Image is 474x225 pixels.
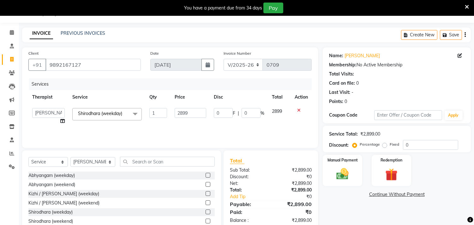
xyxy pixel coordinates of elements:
[146,90,171,104] th: Qty
[122,111,125,116] a: x
[329,98,343,105] div: Points:
[324,191,470,198] a: Continue Without Payment
[401,30,437,40] button: Create New
[225,217,271,224] div: Balance :
[171,90,210,104] th: Price
[230,157,244,164] span: Total
[445,111,463,120] button: Apply
[261,110,264,117] span: %
[381,157,402,163] label: Redemption
[329,142,349,149] div: Discount:
[238,110,239,117] span: |
[345,52,380,59] a: [PERSON_NAME]
[329,52,343,59] div: Name:
[28,51,39,56] label: Client
[271,180,317,187] div: ₹2,899.00
[272,108,282,114] span: 2899
[271,167,317,173] div: ₹2,899.00
[263,3,283,13] button: Pay
[329,112,374,119] div: Coupon Code
[225,208,271,216] div: Paid:
[28,200,99,206] div: Kizhi / [PERSON_NAME] (weekend)
[333,167,352,181] img: _cash.svg
[28,181,75,188] div: Abhyangam (weekend)
[440,30,462,40] button: Save
[225,193,279,200] a: Add Tip
[28,59,46,71] button: +91
[390,142,399,147] label: Fixed
[329,89,350,96] div: Last Visit:
[29,78,316,90] div: Services
[360,131,380,137] div: ₹2,899.00
[329,131,358,137] div: Service Total:
[225,187,271,193] div: Total:
[61,30,105,36] a: PREVIOUS INVOICES
[28,90,69,104] th: Therapist
[233,110,235,117] span: F
[271,217,317,224] div: ₹2,899.00
[351,89,353,96] div: -
[329,62,465,68] div: No Active Membership
[271,187,317,193] div: ₹2,899.00
[356,80,359,87] div: 0
[28,218,73,225] div: Shirodhara (weekend)
[150,51,159,56] label: Date
[329,71,354,77] div: Total Visits:
[225,200,271,208] div: Payable:
[28,209,73,216] div: Shirodhara (weekday)
[327,157,358,163] label: Manual Payment
[78,111,122,116] span: Shirodhara (weekday)
[381,167,401,182] img: _gift.svg
[225,180,271,187] div: Net:
[374,110,442,120] input: Enter Offer / Coupon Code
[28,191,99,197] div: Kizhi / [PERSON_NAME] (weekday)
[271,173,317,180] div: ₹0
[268,90,291,104] th: Total
[184,5,262,11] div: You have a payment due from 34 days
[225,167,271,173] div: Sub Total:
[271,208,317,216] div: ₹0
[329,80,355,87] div: Card on file:
[69,90,146,104] th: Service
[291,90,312,104] th: Action
[225,173,271,180] div: Discount:
[224,51,251,56] label: Invoice Number
[279,193,317,200] div: ₹0
[329,62,357,68] div: Membership:
[45,59,141,71] input: Search by Name/Mobile/Email/Code
[271,200,317,208] div: ₹2,899.00
[120,157,215,167] input: Search or Scan
[360,142,380,147] label: Percentage
[28,172,75,179] div: Abhyangam (weekday)
[30,28,53,39] a: INVOICE
[210,90,268,104] th: Disc
[345,98,347,105] div: 0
